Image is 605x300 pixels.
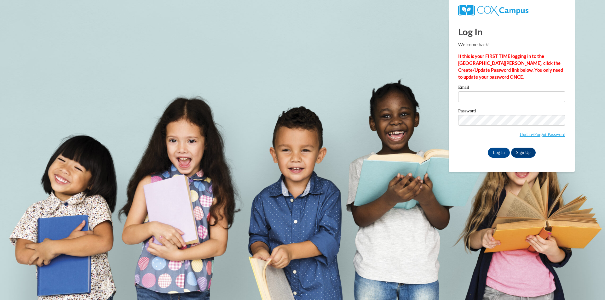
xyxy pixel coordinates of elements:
[488,148,510,158] input: Log In
[458,54,563,80] strong: If this is your FIRST TIME logging in to the [GEOGRAPHIC_DATA][PERSON_NAME], click the Create/Upd...
[511,148,536,158] a: Sign Up
[458,5,528,16] img: COX Campus
[458,41,565,48] p: Welcome back!
[458,25,565,38] h1: Log In
[458,85,565,91] label: Email
[458,7,528,13] a: COX Campus
[458,109,565,115] label: Password
[520,132,565,137] a: Update/Forgot Password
